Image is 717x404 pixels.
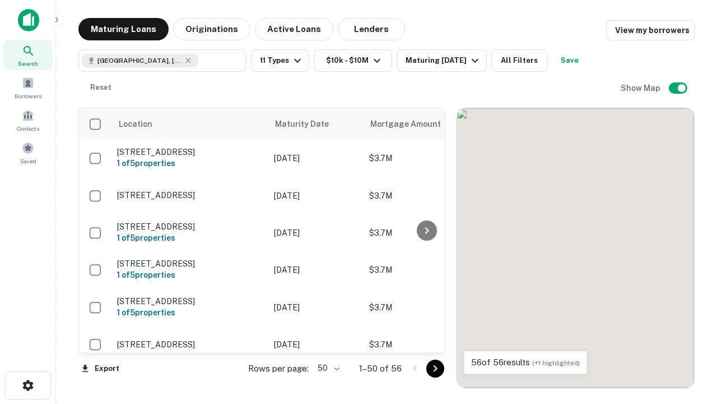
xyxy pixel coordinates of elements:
[111,108,268,140] th: Location
[117,306,263,319] h6: 1 of 5 properties
[364,108,487,140] th: Mortgage Amount
[18,59,38,68] span: Search
[18,9,39,31] img: capitalize-icon.png
[532,360,580,366] span: (+1 highlighted)
[274,152,358,164] p: [DATE]
[3,137,53,168] a: Saved
[457,108,694,388] div: 0 0
[251,49,309,72] button: 11 Types
[274,227,358,239] p: [DATE]
[661,278,717,332] iframe: Chat Widget
[83,76,119,99] button: Reset
[369,301,481,314] p: $3.7M
[20,157,36,166] span: Saved
[369,338,481,351] p: $3.7M
[397,49,487,72] button: Maturing [DATE]
[274,338,358,351] p: [DATE]
[17,124,39,133] span: Contacts
[426,360,444,378] button: Go to next page
[621,82,662,94] h6: Show Map
[313,360,341,377] div: 50
[117,222,263,232] p: [STREET_ADDRESS]
[471,356,580,369] p: 56 of 56 results
[3,72,53,103] a: Borrowers
[359,362,402,375] p: 1–50 of 56
[275,117,343,131] span: Maturity Date
[370,117,455,131] span: Mortgage Amount
[606,20,695,40] a: View my borrowers
[117,269,263,281] h6: 1 of 5 properties
[118,117,152,131] span: Location
[97,56,181,66] span: [GEOGRAPHIC_DATA], [GEOGRAPHIC_DATA]
[314,49,392,72] button: $10k - $10M
[369,264,481,276] p: $3.7M
[3,105,53,135] a: Contacts
[369,152,481,164] p: $3.7M
[248,362,309,375] p: Rows per page:
[78,360,122,377] button: Export
[117,147,263,157] p: [STREET_ADDRESS]
[15,91,41,100] span: Borrowers
[255,18,333,40] button: Active Loans
[274,190,358,202] p: [DATE]
[117,296,263,306] p: [STREET_ADDRESS]
[117,190,263,200] p: [STREET_ADDRESS]
[117,339,263,350] p: [STREET_ADDRESS]
[552,49,588,72] button: Save your search to get updates of matches that match your search criteria.
[268,108,364,140] th: Maturity Date
[173,18,250,40] button: Originations
[338,18,405,40] button: Lenders
[369,227,481,239] p: $3.7M
[78,18,169,40] button: Maturing Loans
[274,264,358,276] p: [DATE]
[117,157,263,169] h6: 1 of 5 properties
[369,190,481,202] p: $3.7M
[274,301,358,314] p: [DATE]
[491,49,547,72] button: All Filters
[117,259,263,269] p: [STREET_ADDRESS]
[117,232,263,244] h6: 1 of 5 properties
[3,40,53,70] a: Search
[406,54,482,67] div: Maturing [DATE]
